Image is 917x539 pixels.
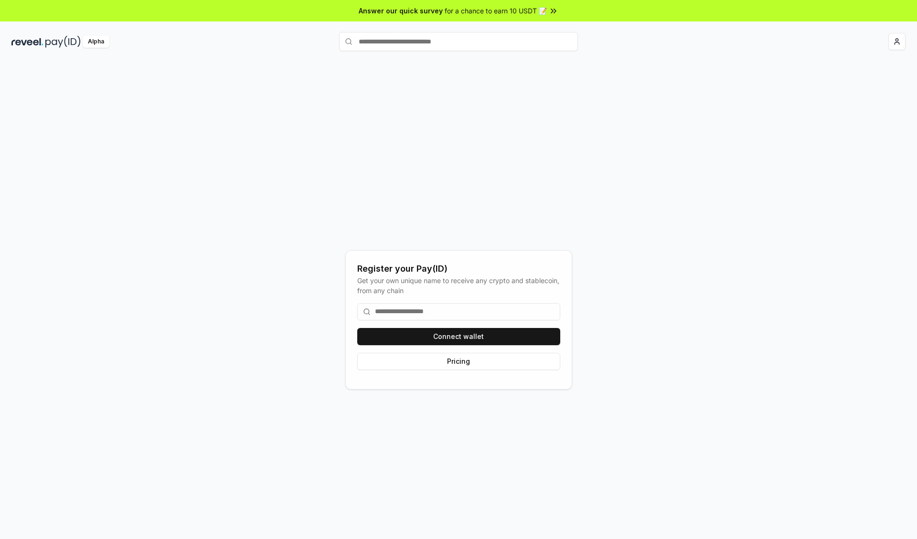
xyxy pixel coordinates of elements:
div: Register your Pay(ID) [357,262,560,275]
img: reveel_dark [11,36,43,48]
div: Alpha [83,36,109,48]
img: pay_id [45,36,81,48]
span: for a chance to earn 10 USDT 📝 [445,6,547,16]
span: Answer our quick survey [359,6,443,16]
button: Connect wallet [357,328,560,345]
button: Pricing [357,353,560,370]
div: Get your own unique name to receive any crypto and stablecoin, from any chain [357,275,560,296]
